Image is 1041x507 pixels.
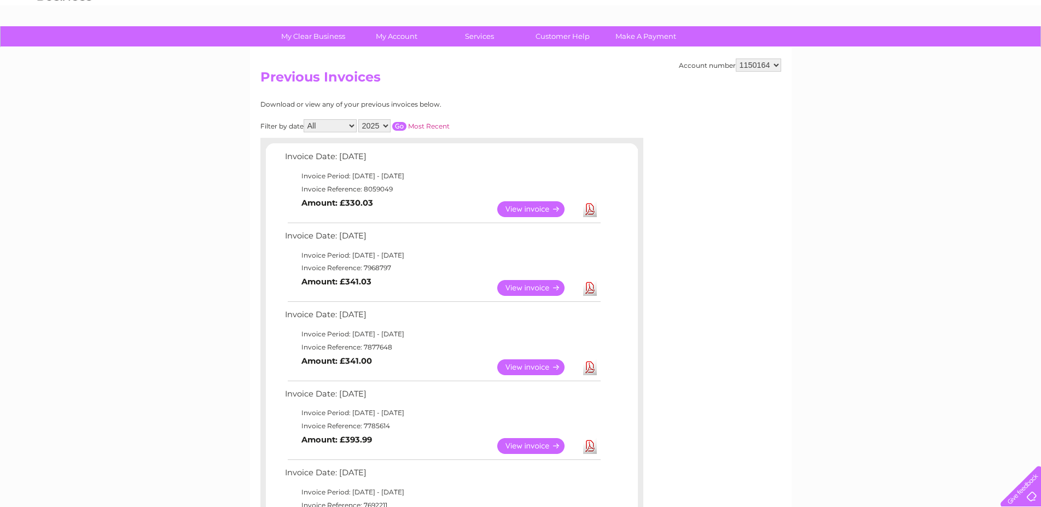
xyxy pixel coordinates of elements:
h2: Previous Invoices [260,69,781,90]
a: Energy [876,46,900,55]
td: Invoice Date: [DATE] [282,307,602,328]
td: Invoice Date: [DATE] [282,149,602,170]
a: Water [848,46,869,55]
a: View [497,201,578,217]
a: Download [583,201,597,217]
a: Most Recent [408,122,450,130]
td: Invoice Date: [DATE] [282,465,602,486]
td: Invoice Period: [DATE] - [DATE] [282,328,602,341]
a: My Clear Business [268,26,358,46]
div: Filter by date [260,119,548,132]
div: Download or view any of your previous invoices below. [260,101,548,108]
div: Account number [679,59,781,72]
a: View [497,280,578,296]
b: Amount: £393.99 [301,435,372,445]
td: Invoice Reference: 7785614 [282,419,602,433]
b: Amount: £330.03 [301,198,373,208]
b: Amount: £341.03 [301,277,371,287]
a: Make A Payment [601,26,691,46]
a: Blog [946,46,962,55]
a: Download [583,280,597,296]
a: 0333 014 3131 [835,5,910,19]
td: Invoice Period: [DATE] - [DATE] [282,406,602,419]
td: Invoice Reference: 7968797 [282,261,602,275]
td: Invoice Date: [DATE] [282,387,602,407]
a: View [497,438,578,454]
a: Telecoms [906,46,939,55]
a: Contact [968,46,995,55]
td: Invoice Period: [DATE] - [DATE] [282,170,602,183]
a: Log out [1005,46,1031,55]
a: Customer Help [517,26,608,46]
a: My Account [351,26,441,46]
td: Invoice Date: [DATE] [282,229,602,249]
a: View [497,359,578,375]
a: Download [583,359,597,375]
td: Invoice Period: [DATE] - [DATE] [282,486,602,499]
a: Download [583,438,597,454]
td: Invoice Reference: 7877648 [282,341,602,354]
td: Invoice Reference: 8059049 [282,183,602,196]
td: Invoice Period: [DATE] - [DATE] [282,249,602,262]
div: Clear Business is a trading name of Verastar Limited (registered in [GEOGRAPHIC_DATA] No. 3667643... [263,6,780,53]
a: Services [434,26,525,46]
img: logo.png [37,28,92,62]
b: Amount: £341.00 [301,356,372,366]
